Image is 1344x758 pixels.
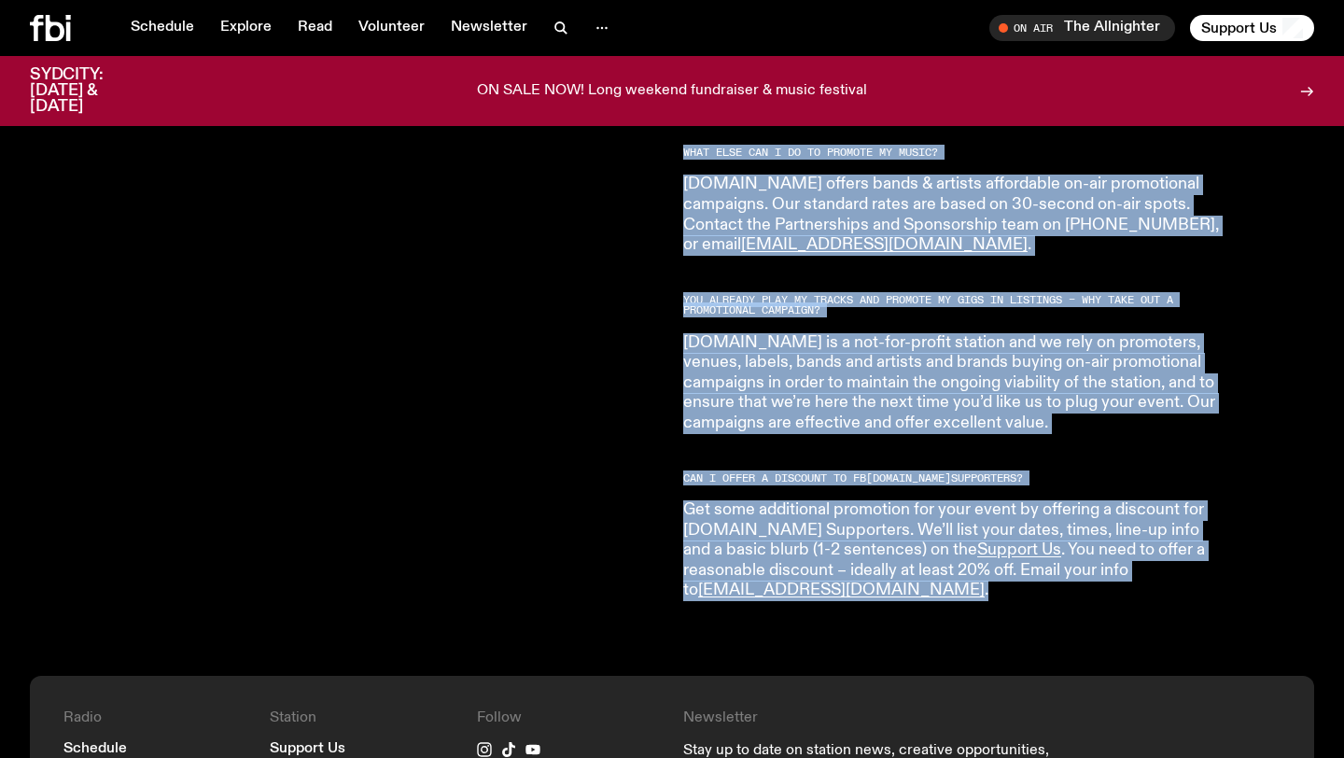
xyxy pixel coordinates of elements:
[977,541,1061,558] a: Support Us
[989,15,1175,41] button: On AirThe Allnighter
[477,83,867,100] p: ON SALE NOW! Long weekend fundraiser & music festival
[209,15,283,41] a: Explore
[63,709,247,727] h4: Radio
[1190,15,1314,41] button: Support Us
[347,15,436,41] a: Volunteer
[683,709,1074,727] h4: Newsletter
[741,236,1028,253] a: [EMAIL_ADDRESS][DOMAIN_NAME]
[683,175,1221,255] p: [DOMAIN_NAME] offers bands & artists affordable on-air promotional campaigns. Our standard rates ...
[30,67,149,115] h3: SYDCITY: [DATE] & [DATE]
[683,147,1221,158] h2: WHAT ELSE CAN I DO TO PROMOTE MY MUSIC?
[1201,20,1277,36] span: Support Us
[477,709,661,727] h4: Follow
[287,15,343,41] a: Read
[270,742,345,756] a: Support Us
[683,473,1221,484] h2: CAN I OFFER A DISCOUNT TO FB [DOMAIN_NAME] SUPPORTERS?
[698,582,985,598] a: [EMAIL_ADDRESS][DOMAIN_NAME]
[440,15,539,41] a: Newsletter
[119,15,205,41] a: Schedule
[683,333,1221,434] p: [DOMAIN_NAME] is a not-for-profit station and we rely on promoters, venues, labels, bands and art...
[683,500,1221,601] p: Get some additional promotion for your event by offering a discount for [DOMAIN_NAME] Supporters....
[63,742,127,756] a: Schedule
[683,295,1221,316] h2: YOU ALREADY PLAY MY TRACKS AND PROMOTE MY GIGS IN LISTINGS – WHY TAKE OUT A PROMOTIONAL CAMPAIGN?
[270,709,454,727] h4: Station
